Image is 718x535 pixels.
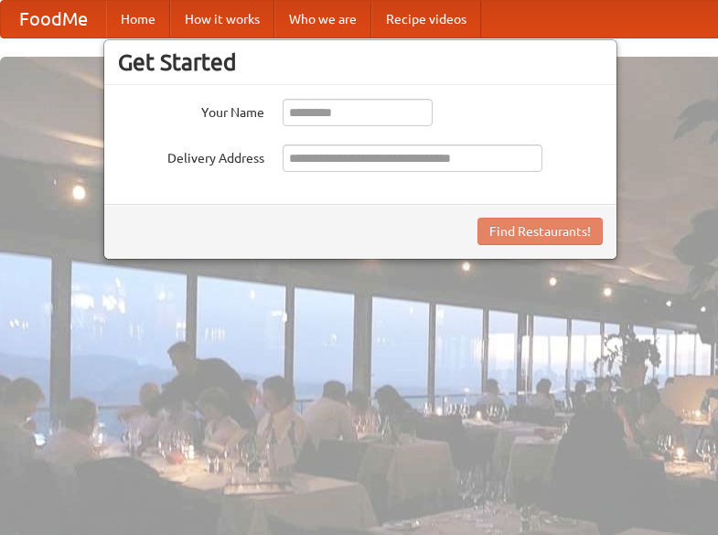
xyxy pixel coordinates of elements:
[118,48,603,76] h3: Get Started
[477,218,603,245] button: Find Restaurants!
[106,1,170,37] a: Home
[274,1,371,37] a: Who we are
[118,99,264,122] label: Your Name
[371,1,481,37] a: Recipe videos
[118,144,264,167] label: Delivery Address
[1,1,106,37] a: FoodMe
[170,1,274,37] a: How it works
